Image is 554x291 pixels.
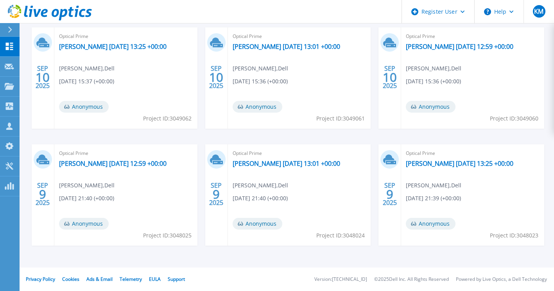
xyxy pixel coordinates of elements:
span: 9 [386,191,393,198]
a: [PERSON_NAME] [DATE] 13:25 +00:00 [59,43,167,50]
span: Anonymous [233,101,282,113]
a: Ads & Email [86,276,113,282]
div: SEP 2025 [35,180,50,208]
span: Anonymous [233,218,282,230]
span: [PERSON_NAME] , Dell [233,181,288,190]
span: Project ID: 3049060 [490,114,538,123]
li: © 2025 Dell Inc. All Rights Reserved [374,277,449,282]
div: SEP 2025 [382,63,397,92]
span: Project ID: 3048023 [490,231,538,240]
a: [PERSON_NAME] [DATE] 13:01 +00:00 [233,160,340,167]
span: Anonymous [406,101,455,113]
span: [PERSON_NAME] , Dell [59,181,115,190]
span: Anonymous [406,218,455,230]
a: Support [168,276,185,282]
span: Optical Prime [406,149,540,158]
span: Optical Prime [59,149,193,158]
div: SEP 2025 [209,180,224,208]
span: Project ID: 3049062 [143,114,192,123]
span: Project ID: 3048024 [316,231,365,240]
span: Optical Prime [233,149,366,158]
span: 9 [39,191,46,198]
a: EULA [149,276,161,282]
span: [DATE] 15:36 (+00:00) [233,77,288,86]
span: [PERSON_NAME] , Dell [59,64,115,73]
a: [PERSON_NAME] [DATE] 13:01 +00:00 [233,43,340,50]
span: 10 [209,74,223,81]
a: [PERSON_NAME] [DATE] 12:59 +00:00 [406,43,513,50]
div: SEP 2025 [209,63,224,92]
span: [DATE] 21:39 (+00:00) [406,194,461,203]
a: Cookies [62,276,79,282]
span: 10 [36,74,50,81]
span: Optical Prime [59,32,193,41]
a: [PERSON_NAME] [DATE] 13:25 +00:00 [406,160,513,167]
span: [PERSON_NAME] , Dell [406,64,461,73]
span: 9 [213,191,220,198]
span: Optical Prime [406,32,540,41]
div: SEP 2025 [382,180,397,208]
a: Privacy Policy [26,276,55,282]
span: Anonymous [59,101,109,113]
span: [PERSON_NAME] , Dell [406,181,461,190]
span: Optical Prime [233,32,366,41]
li: Version: [TECHNICAL_ID] [314,277,367,282]
a: Telemetry [120,276,142,282]
span: [DATE] 15:37 (+00:00) [59,77,114,86]
span: [PERSON_NAME] , Dell [233,64,288,73]
span: Project ID: 3048025 [143,231,192,240]
a: [PERSON_NAME] [DATE] 12:59 +00:00 [59,160,167,167]
span: [DATE] 21:40 (+00:00) [59,194,114,203]
span: KM [534,8,543,14]
div: SEP 2025 [35,63,50,92]
span: Anonymous [59,218,109,230]
li: Powered by Live Optics, a Dell Technology [456,277,547,282]
span: Project ID: 3049061 [316,114,365,123]
span: [DATE] 21:40 (+00:00) [233,194,288,203]
span: 10 [383,74,397,81]
span: [DATE] 15:36 (+00:00) [406,77,461,86]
